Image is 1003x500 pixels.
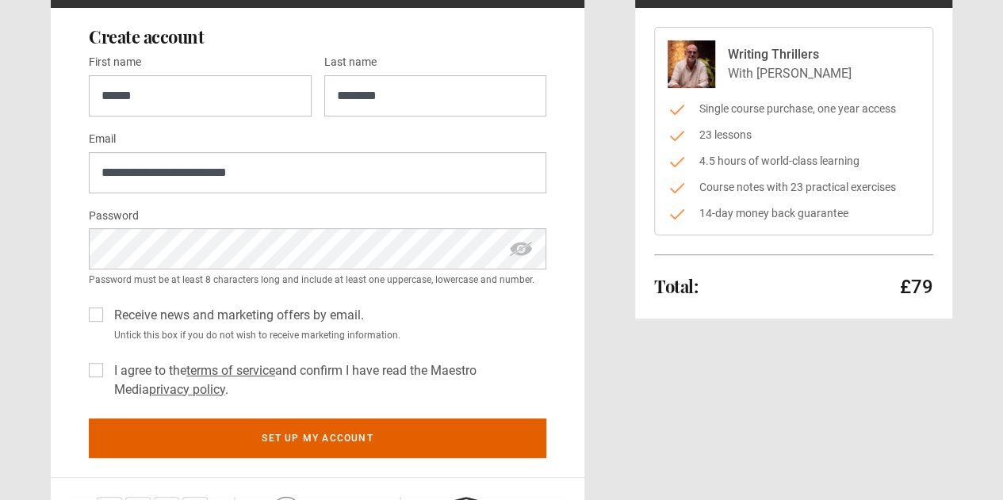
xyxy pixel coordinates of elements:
[668,205,920,222] li: 14-day money back guarantee
[668,179,920,196] li: Course notes with 23 practical exercises
[89,418,546,458] button: Set up my account
[668,101,920,117] li: Single course purchase, one year access
[108,361,546,399] label: I agree to the and confirm I have read the Maestro Media .
[900,274,933,300] p: £79
[728,64,852,83] p: With [PERSON_NAME]
[149,382,225,397] a: privacy policy
[324,53,377,72] label: Last name
[186,363,275,378] a: terms of service
[728,45,852,64] p: Writing Thrillers
[108,306,364,325] label: Receive news and marketing offers by email.
[654,277,698,296] h2: Total:
[89,130,116,149] label: Email
[668,153,920,170] li: 4.5 hours of world-class learning
[89,207,139,226] label: Password
[89,27,546,46] h2: Create account
[668,127,920,143] li: 23 lessons
[89,273,546,287] small: Password must be at least 8 characters long and include at least one uppercase, lowercase and num...
[508,228,534,269] span: hide password
[108,328,546,342] small: Untick this box if you do not wish to receive marketing information.
[89,53,141,72] label: First name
